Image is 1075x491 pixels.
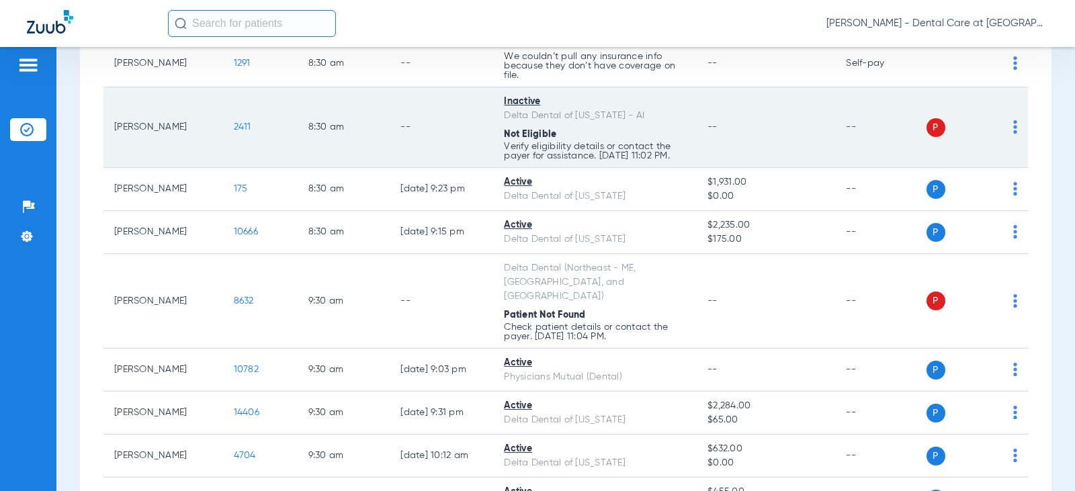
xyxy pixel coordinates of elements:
span: P [927,361,945,380]
img: group-dot-blue.svg [1013,56,1017,70]
td: [PERSON_NAME] [103,392,223,435]
div: Delta Dental of [US_STATE] [504,189,686,204]
td: -- [835,211,926,254]
span: P [927,118,945,137]
td: [PERSON_NAME] [103,168,223,211]
span: -- [707,365,718,374]
div: Inactive [504,95,686,109]
div: Active [504,442,686,456]
input: Search for patients [168,10,336,37]
td: [DATE] 9:03 PM [390,349,493,392]
td: 9:30 AM [298,435,390,478]
span: $2,235.00 [707,218,824,232]
div: Delta Dental (Northeast - ME, [GEOGRAPHIC_DATA], and [GEOGRAPHIC_DATA]) [504,261,686,304]
span: Patient Not Found [504,310,585,320]
span: P [927,180,945,199]
div: Active [504,175,686,189]
td: 9:30 AM [298,349,390,392]
td: Self-pay [835,40,926,87]
span: $65.00 [707,413,824,427]
div: Physicians Mutual (Dental) [504,370,686,384]
span: Not Eligible [504,130,556,139]
div: Active [504,218,686,232]
span: 175 [234,184,248,193]
td: -- [835,168,926,211]
td: -- [390,40,493,87]
span: $0.00 [707,189,824,204]
span: -- [707,296,718,306]
td: [DATE] 10:12 AM [390,435,493,478]
span: P [927,292,945,310]
img: group-dot-blue.svg [1013,182,1017,195]
td: [PERSON_NAME] [103,40,223,87]
p: Check patient details or contact the payer. [DATE] 11:04 PM. [504,322,686,341]
img: group-dot-blue.svg [1013,225,1017,238]
span: 8632 [234,296,254,306]
span: $2,284.00 [707,399,824,413]
div: Delta Dental of [US_STATE] [504,456,686,470]
div: Delta Dental of [US_STATE] - AI [504,109,686,123]
span: P [927,223,945,242]
td: -- [835,254,926,349]
img: group-dot-blue.svg [1013,294,1017,308]
td: 8:30 AM [298,211,390,254]
td: -- [835,349,926,392]
td: -- [835,87,926,168]
span: 10782 [234,365,259,374]
td: -- [390,87,493,168]
p: We couldn’t pull any insurance info because they don’t have coverage on file. [504,52,686,80]
span: $0.00 [707,456,824,470]
div: Delta Dental of [US_STATE] [504,232,686,247]
div: Delta Dental of [US_STATE] [504,413,686,427]
img: group-dot-blue.svg [1013,406,1017,419]
td: [PERSON_NAME] [103,87,223,168]
td: [DATE] 9:15 PM [390,211,493,254]
td: [DATE] 9:23 PM [390,168,493,211]
img: Search Icon [175,17,187,30]
img: group-dot-blue.svg [1013,449,1017,462]
td: [DATE] 9:31 PM [390,392,493,435]
td: [PERSON_NAME] [103,211,223,254]
span: $175.00 [707,232,824,247]
span: -- [707,122,718,132]
td: 9:30 AM [298,254,390,349]
span: 10666 [234,227,258,236]
td: 8:30 AM [298,168,390,211]
img: hamburger-icon [17,57,39,73]
span: [PERSON_NAME] - Dental Care at [GEOGRAPHIC_DATA] [826,17,1048,30]
span: $1,931.00 [707,175,824,189]
span: 14406 [234,408,259,417]
span: P [927,447,945,465]
span: 1291 [234,58,251,68]
td: [PERSON_NAME] [103,435,223,478]
td: -- [390,254,493,349]
span: 4704 [234,451,256,460]
div: Active [504,356,686,370]
span: P [927,404,945,422]
img: group-dot-blue.svg [1013,363,1017,376]
img: Zuub Logo [27,10,73,34]
span: -- [707,58,718,68]
td: -- [835,435,926,478]
td: [PERSON_NAME] [103,349,223,392]
td: 8:30 AM [298,87,390,168]
span: $632.00 [707,442,824,456]
span: 2411 [234,122,251,132]
td: 8:30 AM [298,40,390,87]
td: -- [835,392,926,435]
td: 9:30 AM [298,392,390,435]
img: group-dot-blue.svg [1013,120,1017,134]
div: Active [504,399,686,413]
td: [PERSON_NAME] [103,254,223,349]
p: Verify eligibility details or contact the payer for assistance. [DATE] 11:02 PM. [504,142,686,161]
